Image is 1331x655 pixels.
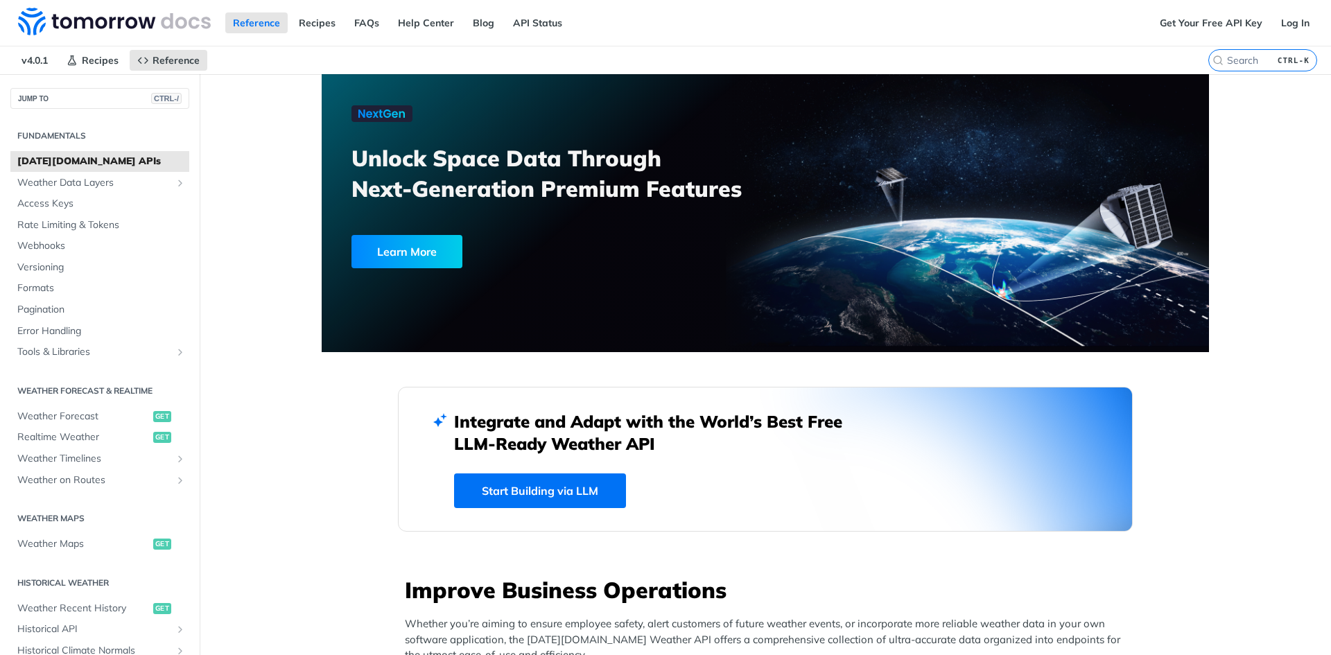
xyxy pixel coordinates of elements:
a: API Status [505,12,570,33]
span: Weather Data Layers [17,176,171,190]
h2: Historical Weather [10,577,189,589]
a: Get Your Free API Key [1152,12,1270,33]
span: Access Keys [17,197,186,211]
button: Show subpages for Weather Timelines [175,453,186,464]
span: get [153,539,171,550]
a: Historical APIShow subpages for Historical API [10,619,189,640]
a: Weather Recent Historyget [10,598,189,619]
svg: Search [1212,55,1224,66]
a: Weather TimelinesShow subpages for Weather Timelines [10,448,189,469]
a: Realtime Weatherget [10,427,189,448]
span: Pagination [17,303,186,317]
h2: Integrate and Adapt with the World’s Best Free LLM-Ready Weather API [454,410,863,455]
span: Rate Limiting & Tokens [17,218,186,232]
a: FAQs [347,12,387,33]
button: JUMP TOCTRL-/ [10,88,189,109]
a: Weather Forecastget [10,406,189,427]
a: Versioning [10,257,189,278]
span: Webhooks [17,239,186,253]
a: Pagination [10,299,189,320]
a: [DATE][DOMAIN_NAME] APIs [10,151,189,172]
span: Weather Forecast [17,410,150,423]
a: Error Handling [10,321,189,342]
button: Show subpages for Weather on Routes [175,475,186,486]
a: Access Keys [10,193,189,214]
span: Recipes [82,54,119,67]
span: CTRL-/ [151,93,182,104]
a: Reference [130,50,207,71]
button: Show subpages for Tools & Libraries [175,347,186,358]
button: Show subpages for Historical API [175,624,186,635]
span: get [153,432,171,443]
img: NextGen [351,105,412,122]
kbd: CTRL-K [1274,53,1313,67]
h2: Weather Forecast & realtime [10,385,189,397]
span: get [153,603,171,614]
a: Recipes [59,50,126,71]
h3: Improve Business Operations [405,575,1133,605]
span: [DATE][DOMAIN_NAME] APIs [17,155,186,168]
h2: Weather Maps [10,512,189,525]
h2: Fundamentals [10,130,189,142]
a: Log In [1273,12,1317,33]
a: Start Building via LLM [454,473,626,508]
a: Help Center [390,12,462,33]
span: Weather Timelines [17,452,171,466]
span: Versioning [17,261,186,274]
a: Learn More [351,235,695,268]
span: Realtime Weather [17,430,150,444]
span: Weather Recent History [17,602,150,615]
h3: Unlock Space Data Through Next-Generation Premium Features [351,143,781,204]
span: Reference [153,54,200,67]
span: get [153,411,171,422]
button: Show subpages for Weather Data Layers [175,177,186,189]
span: Error Handling [17,324,186,338]
span: Formats [17,281,186,295]
span: v4.0.1 [14,50,55,71]
a: Reference [225,12,288,33]
a: Weather Mapsget [10,534,189,554]
span: Weather on Routes [17,473,171,487]
a: Tools & LibrariesShow subpages for Tools & Libraries [10,342,189,363]
a: Formats [10,278,189,299]
img: Tomorrow.io Weather API Docs [18,8,211,35]
a: Recipes [291,12,343,33]
div: Learn More [351,235,462,268]
a: Rate Limiting & Tokens [10,215,189,236]
a: Weather Data LayersShow subpages for Weather Data Layers [10,173,189,193]
span: Historical API [17,622,171,636]
a: Weather on RoutesShow subpages for Weather on Routes [10,470,189,491]
a: Blog [465,12,502,33]
span: Tools & Libraries [17,345,171,359]
span: Weather Maps [17,537,150,551]
a: Webhooks [10,236,189,256]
